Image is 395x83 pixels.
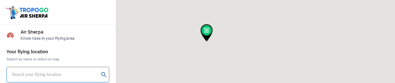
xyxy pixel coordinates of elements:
img: Risk Scores [6,31,14,39]
span: Air Sherpa [21,29,109,35]
span: Search by name or select on map [6,57,109,62]
h3: Your flying location [6,49,109,54]
input: Search your flying location [12,71,99,78]
img: ic_tgdronemaps.svg [5,5,50,20]
span: Know risks in your flying area [21,36,109,41]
